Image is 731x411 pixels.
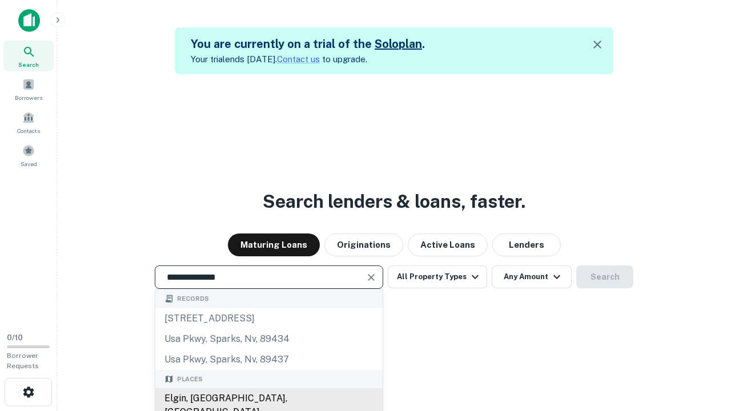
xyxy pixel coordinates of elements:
[228,233,320,256] button: Maturing Loans
[155,329,383,349] div: usa pkwy, sparks, nv, 89434
[18,9,40,32] img: capitalize-icon.png
[177,294,209,304] span: Records
[7,352,39,370] span: Borrower Requests
[388,265,487,288] button: All Property Types
[155,308,383,329] div: [STREET_ADDRESS]
[15,93,42,102] span: Borrowers
[18,60,39,69] span: Search
[674,320,731,374] iframe: Chat Widget
[375,37,422,51] a: Soloplan
[3,41,54,71] a: Search
[363,269,379,285] button: Clear
[21,159,37,168] span: Saved
[3,74,54,104] a: Borrowers
[492,233,561,256] button: Lenders
[177,374,203,384] span: Places
[408,233,488,256] button: Active Loans
[263,188,525,215] h3: Search lenders & loans, faster.
[324,233,403,256] button: Originations
[3,107,54,138] a: Contacts
[191,35,425,53] h5: You are currently on a trial of the .
[492,265,572,288] button: Any Amount
[3,140,54,171] a: Saved
[7,333,23,342] span: 0 / 10
[155,349,383,370] div: usa pkwy, sparks, nv, 89437
[277,54,320,64] a: Contact us
[191,53,425,66] p: Your trial ends [DATE]. to upgrade.
[17,126,40,135] span: Contacts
